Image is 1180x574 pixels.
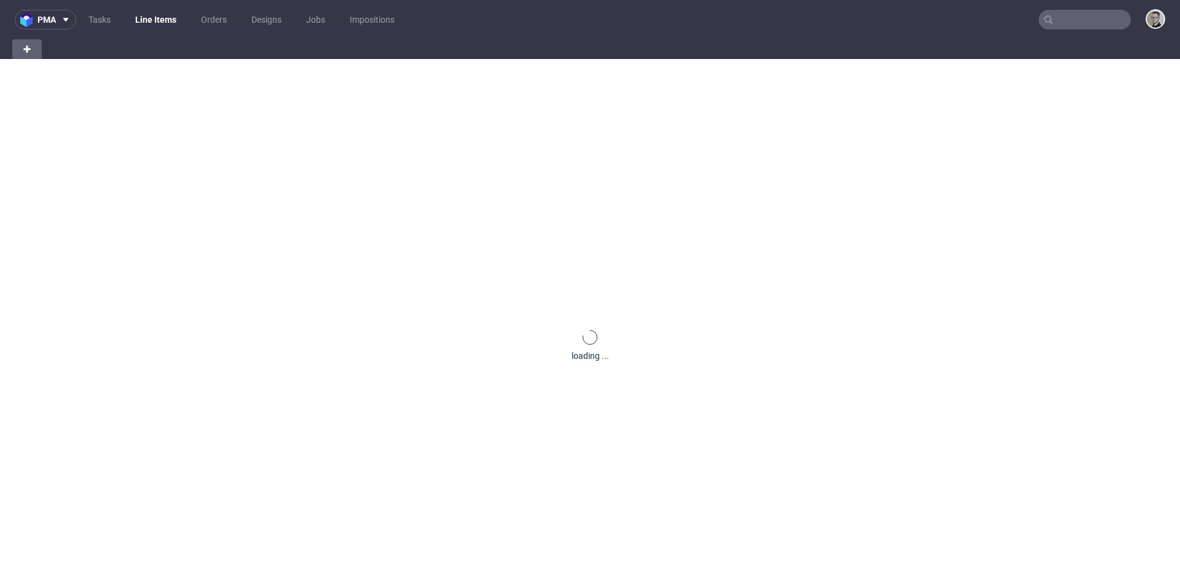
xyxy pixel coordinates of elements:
[342,10,402,29] a: Impositions
[194,10,234,29] a: Orders
[1147,10,1164,28] img: Krystian Gaza
[244,10,289,29] a: Designs
[20,13,37,27] img: logo
[37,15,56,24] span: pma
[299,10,332,29] a: Jobs
[15,10,76,29] button: pma
[81,10,118,29] a: Tasks
[572,350,609,362] div: loading ...
[128,10,184,29] a: Line Items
